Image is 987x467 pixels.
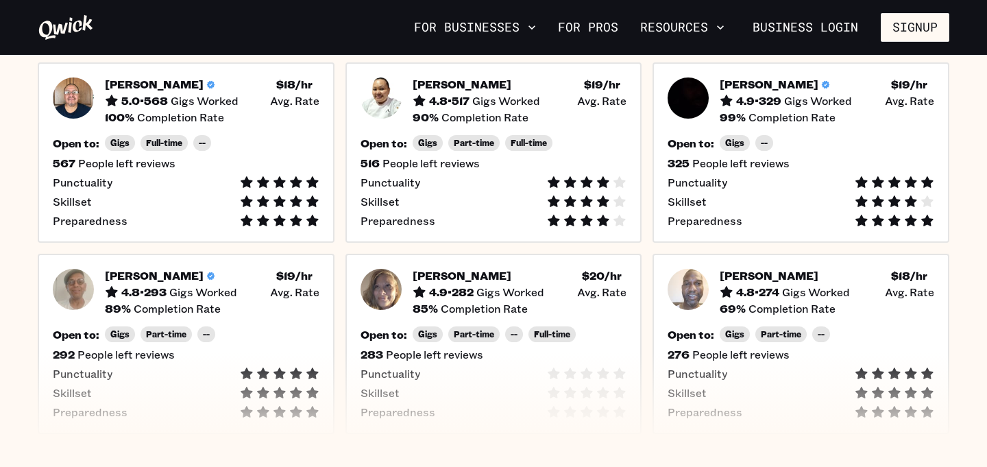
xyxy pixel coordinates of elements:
[885,285,934,299] span: Avg. Rate
[668,77,709,119] img: Pro headshot
[534,329,570,339] span: Full-time
[409,16,541,39] button: For Businesses
[413,269,511,283] h5: [PERSON_NAME]
[270,285,319,299] span: Avg. Rate
[110,329,130,339] span: Gigs
[134,302,221,315] span: Completion Rate
[725,329,744,339] span: Gigs
[720,302,746,315] h5: 69 %
[270,94,319,108] span: Avg. Rate
[105,269,204,283] h5: [PERSON_NAME]
[761,138,768,148] span: --
[105,77,204,91] h5: [PERSON_NAME]
[577,285,626,299] span: Avg. Rate
[53,269,94,310] img: Pro headshot
[668,195,707,208] span: Skillset
[668,405,742,419] span: Preparedness
[472,94,540,108] span: Gigs Worked
[818,329,825,339] span: --
[105,110,134,124] h5: 100 %
[105,302,131,315] h5: 89 %
[668,156,690,170] h5: 325
[121,285,167,299] h5: 4.8 • 293
[741,13,870,42] a: Business Login
[361,405,435,419] span: Preparedness
[53,367,112,381] span: Punctuality
[720,110,746,124] h5: 99 %
[692,348,790,361] span: People left reviews
[361,136,407,150] h5: Open to:
[53,328,99,342] h5: Open to:
[891,269,927,283] h5: $ 18 /hr
[361,77,402,119] img: Pro headshot
[725,138,744,148] span: Gigs
[137,110,224,124] span: Completion Rate
[382,156,480,170] span: People left reviews
[653,62,949,243] a: Pro headshot[PERSON_NAME]4.9•329Gigs Worked$19/hr Avg. Rate99%Completion RateOpen to:Gigs--325Peo...
[418,138,437,148] span: Gigs
[429,94,470,108] h5: 4.8 • 517
[53,348,75,361] h5: 292
[668,176,727,189] span: Punctuality
[146,138,182,148] span: Full-time
[361,156,380,170] h5: 516
[361,269,402,310] img: Pro headshot
[668,386,707,400] span: Skillset
[511,138,547,148] span: Full-time
[668,367,727,381] span: Punctuality
[53,77,94,119] img: Pro headshot
[511,329,517,339] span: --
[203,329,210,339] span: --
[441,110,528,124] span: Completion Rate
[276,77,313,91] h5: $ 18 /hr
[53,136,99,150] h5: Open to:
[720,269,818,283] h5: [PERSON_NAME]
[345,254,642,434] a: Pro headshot[PERSON_NAME]4.9•282Gigs Worked$20/hr Avg. Rate85%Completion RateOpen to:GigsPart-tim...
[761,329,801,339] span: Part-time
[361,386,400,400] span: Skillset
[38,254,334,434] button: Pro headshot[PERSON_NAME]4.8•293Gigs Worked$19/hr Avg. Rate89%Completion RateOpen to:GigsPart-tim...
[413,110,439,124] h5: 90 %
[784,94,852,108] span: Gigs Worked
[577,94,626,108] span: Avg. Rate
[345,62,642,243] button: Pro headshot[PERSON_NAME]4.8•517Gigs Worked$19/hr Avg. Rate90%Completion RateOpen to:GigsPart-tim...
[121,94,168,108] h5: 5.0 • 568
[53,156,75,170] h5: 567
[146,329,186,339] span: Part-time
[171,94,239,108] span: Gigs Worked
[668,269,709,310] img: Pro headshot
[418,329,437,339] span: Gigs
[169,285,237,299] span: Gigs Worked
[668,136,714,150] h5: Open to:
[110,138,130,148] span: Gigs
[413,302,438,315] h5: 85 %
[584,77,620,91] h5: $ 19 /hr
[199,138,206,148] span: --
[454,138,494,148] span: Part-time
[653,254,949,434] button: Pro headshot[PERSON_NAME]4.8•274Gigs Worked$18/hr Avg. Rate69%Completion RateOpen to:GigsPart-tim...
[552,16,624,39] a: For Pros
[720,77,818,91] h5: [PERSON_NAME]
[53,214,127,228] span: Preparedness
[748,110,836,124] span: Completion Rate
[361,328,407,342] h5: Open to:
[885,94,934,108] span: Avg. Rate
[53,195,92,208] span: Skillset
[77,348,175,361] span: People left reviews
[53,386,92,400] span: Skillset
[891,77,927,91] h5: $ 19 /hr
[441,302,528,315] span: Completion Rate
[78,156,175,170] span: People left reviews
[454,329,494,339] span: Part-time
[668,214,742,228] span: Preparedness
[38,62,334,243] button: Pro headshot[PERSON_NAME]5.0•568Gigs Worked$18/hr Avg. Rate100%Completion RateOpen to:GigsFull-ti...
[361,214,435,228] span: Preparedness
[476,285,544,299] span: Gigs Worked
[748,302,836,315] span: Completion Rate
[881,13,949,42] button: Signup
[386,348,483,361] span: People left reviews
[53,405,127,419] span: Preparedness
